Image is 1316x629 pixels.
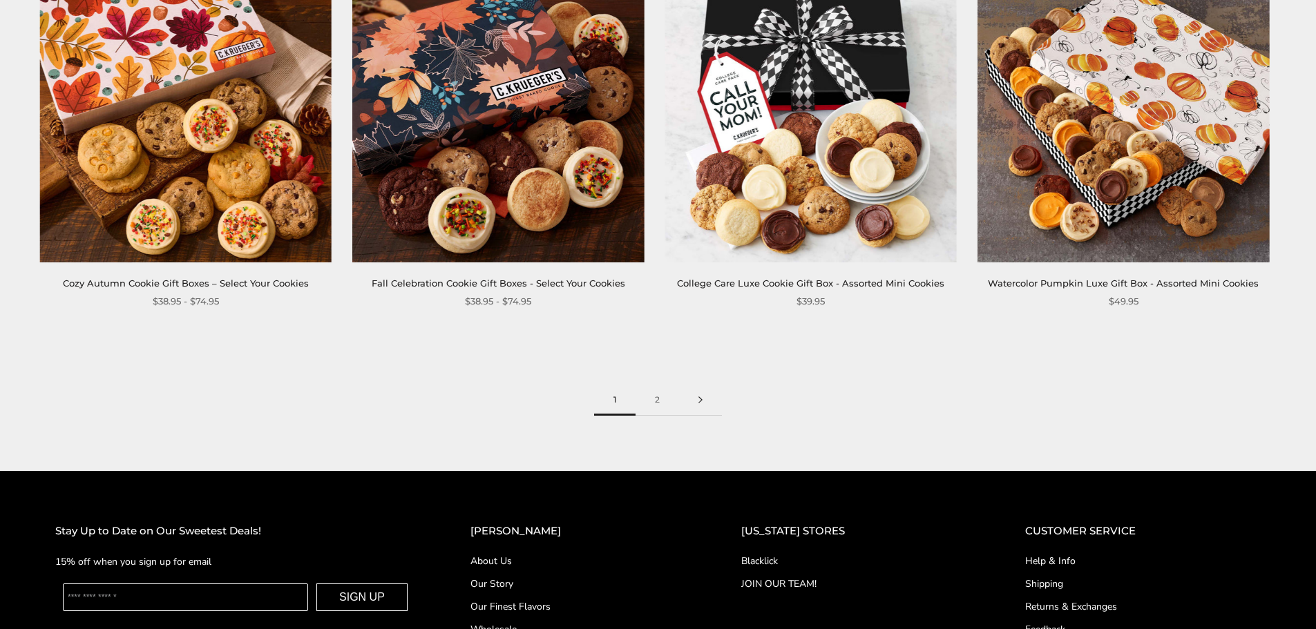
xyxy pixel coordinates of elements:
span: $38.95 - $74.95 [153,294,219,309]
h2: [US_STATE] STORES [741,523,970,540]
a: JOIN OUR TEAM! [741,577,970,591]
a: Returns & Exchanges [1025,599,1261,614]
a: Our Story [470,577,686,591]
span: $39.95 [797,294,825,309]
a: 2 [636,385,679,416]
a: Shipping [1025,577,1261,591]
a: Next page [679,385,722,416]
h2: Stay Up to Date on Our Sweetest Deals! [55,523,415,540]
input: Enter your email [63,583,308,611]
a: Watercolor Pumpkin Luxe Gift Box - Assorted Mini Cookies [988,278,1259,289]
a: Our Finest Flavors [470,599,686,614]
button: SIGN UP [316,583,408,611]
a: Fall Celebration Cookie Gift Boxes - Select Your Cookies [372,278,625,289]
a: Cozy Autumn Cookie Gift Boxes – Select Your Cookies [63,278,309,289]
span: $38.95 - $74.95 [465,294,531,309]
a: College Care Luxe Cookie Gift Box - Assorted Mini Cookies [677,278,944,289]
span: 1 [594,385,636,416]
iframe: Sign Up via Text for Offers [11,577,143,618]
p: 15% off when you sign up for email [55,554,415,570]
h2: CUSTOMER SERVICE [1025,523,1261,540]
span: $49.95 [1109,294,1138,309]
a: Blacklick [741,554,970,568]
a: Help & Info [1025,554,1261,568]
h2: [PERSON_NAME] [470,523,686,540]
a: About Us [470,554,686,568]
